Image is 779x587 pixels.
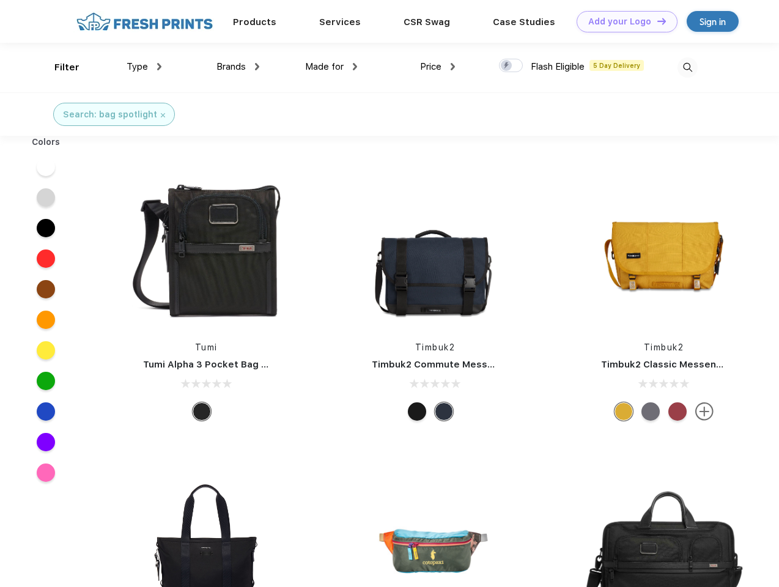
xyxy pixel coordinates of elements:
img: filter_cancel.svg [161,113,165,117]
div: Eco Bookish [668,402,687,421]
a: Tumi Alpha 3 Pocket Bag Small [143,359,286,370]
div: Add your Logo [588,17,651,27]
span: Type [127,61,148,72]
a: Products [233,17,276,28]
a: Timbuk2 Commute Messenger Bag [372,359,536,370]
a: Timbuk2 [644,342,684,352]
div: Filter [54,61,79,75]
img: desktop_search.svg [677,57,698,78]
a: Timbuk2 [415,342,456,352]
div: Colors [23,136,70,149]
img: func=resize&h=266 [125,166,287,329]
span: Flash Eligible [531,61,585,72]
span: 5 Day Delivery [589,60,644,71]
img: dropdown.png [451,63,455,70]
a: Tumi [195,342,218,352]
a: Timbuk2 Classic Messenger Bag [601,359,753,370]
div: Eco Black [408,402,426,421]
img: dropdown.png [353,63,357,70]
img: dropdown.png [255,63,259,70]
span: Price [420,61,441,72]
div: Eco Amber [615,402,633,421]
img: func=resize&h=266 [353,166,516,329]
div: Sign in [700,15,726,29]
img: func=resize&h=266 [583,166,745,329]
a: Sign in [687,11,739,32]
span: Brands [216,61,246,72]
div: Black [193,402,211,421]
div: Search: bag spotlight [63,108,157,121]
img: DT [657,18,666,24]
span: Made for [305,61,344,72]
img: more.svg [695,402,714,421]
div: Eco Army Pop [641,402,660,421]
img: dropdown.png [157,63,161,70]
img: fo%20logo%202.webp [73,11,216,32]
div: Eco Nautical [435,402,453,421]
